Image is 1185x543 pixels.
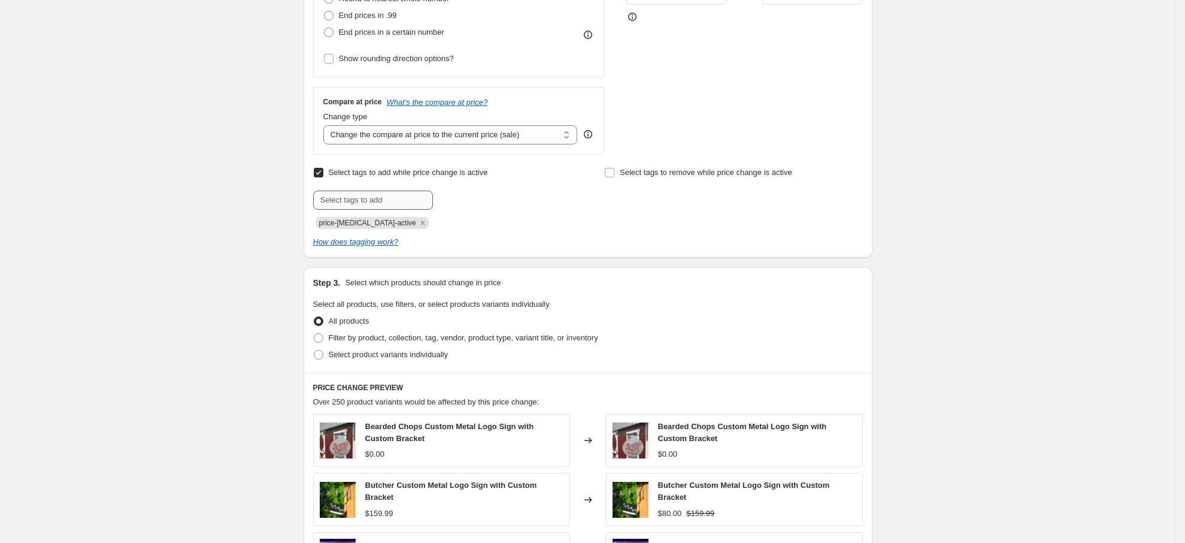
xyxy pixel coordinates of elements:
[329,316,369,325] span: All products
[313,237,398,246] a: How does tagging work?
[313,277,341,289] h2: Step 3.
[323,97,382,107] h3: Compare at price
[365,422,534,443] span: Bearded Chops Custom Metal Logo Sign with Custom Bracket
[365,481,537,502] span: Butcher Custom Metal Logo Sign with Custom Bracket
[320,482,356,518] img: 111_80x.jpg
[339,54,454,63] span: Show rounding direction options?
[387,98,488,107] button: What's the compare at price?
[319,219,416,227] span: price-change-job-active
[339,28,444,37] span: End prices in a certain number
[313,397,540,406] span: Over 250 product variants would be affected by this price change:
[658,422,827,443] span: Bearded Chops Custom Metal Logo Sign with Custom Bracket
[658,481,830,502] span: Butcher Custom Metal Logo Sign with Custom Bracket
[365,508,393,520] div: $159.99
[329,350,448,359] span: Select product variants individually
[613,482,648,518] img: 111_80x.jpg
[320,423,356,458] img: 1248BeardedChops_80x.jpg
[658,508,682,520] div: $80.00
[613,423,648,458] img: 1248BeardedChops_80x.jpg
[313,383,863,393] h6: PRICE CHANGE PREVIEW
[345,277,501,289] p: Select which products should change in price
[329,333,598,342] span: Filter by product, collection, tag, vendor, product type, variant title, or inventory
[313,300,550,309] span: Select all products, use filters, or select products variants individually
[620,168,792,177] span: Select tags to remove while price change is active
[313,191,433,210] input: Select tags to add
[417,218,428,228] button: Remove price-change-job-active
[365,448,385,460] div: $0.00
[339,11,397,20] span: End prices in .99
[323,112,368,121] span: Change type
[658,448,678,460] div: $0.00
[686,508,714,520] strike: $159.99
[582,128,594,140] div: help
[329,168,488,177] span: Select tags to add while price change is active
